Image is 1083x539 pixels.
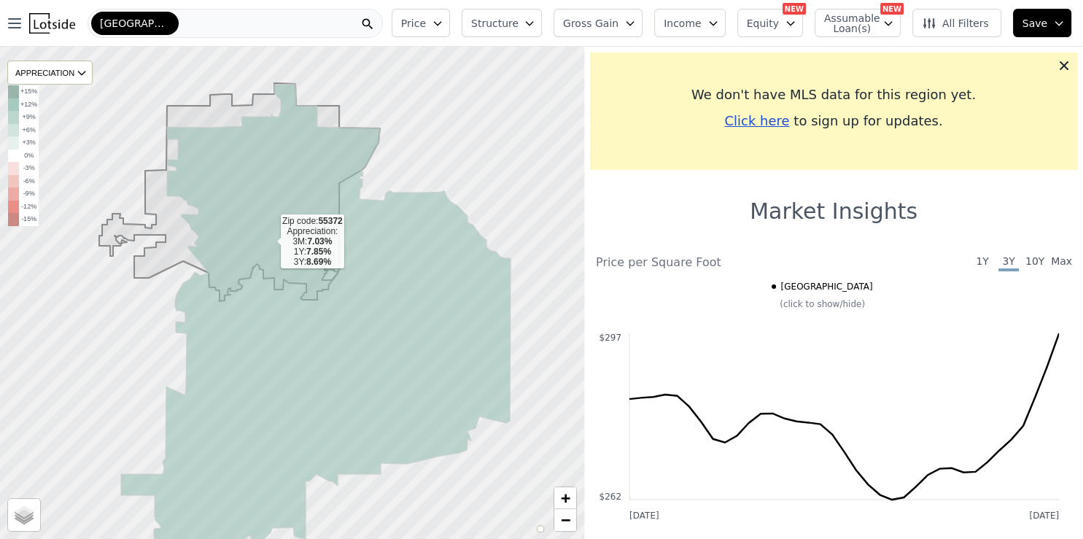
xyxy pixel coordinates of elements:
div: Price per Square Foot [596,254,834,271]
div: We don't have MLS data for this region yet. [602,85,1065,105]
button: Save [1013,9,1071,37]
span: Equity [747,16,779,31]
img: Lotside [29,13,75,34]
td: -9% [19,187,39,201]
span: Income [664,16,702,31]
span: Save [1022,16,1047,31]
button: Assumable Loan(s) [815,9,901,37]
div: to sign up for updates. [602,111,1065,131]
span: 3Y [998,254,1019,271]
button: Income [654,9,726,37]
div: (click to show/hide) [586,298,1059,310]
text: [DATE] [629,511,659,521]
td: +3% [19,136,39,150]
td: +9% [19,111,39,124]
span: [GEOGRAPHIC_DATA] [100,16,170,31]
td: -12% [19,201,39,214]
span: 1Y [972,254,993,271]
div: NEW [880,3,904,15]
span: 10Y [1025,254,1045,271]
h1: Market Insights [750,198,917,225]
a: Layers [8,499,40,531]
a: Zoom in [554,487,576,509]
td: -6% [19,175,39,188]
td: 0% [19,150,39,163]
text: $297 [599,333,621,343]
td: +12% [19,98,39,112]
a: Zoom out [554,509,576,531]
button: Gross Gain [554,9,643,37]
div: NEW [783,3,806,15]
button: All Filters [912,9,1001,37]
td: -15% [19,213,39,226]
button: Equity [737,9,803,37]
span: Max [1051,254,1071,271]
td: +6% [19,124,39,137]
span: All Filters [922,16,989,31]
button: Structure [462,9,542,37]
text: $262 [599,492,621,502]
button: Price [392,9,450,37]
text: [DATE] [1029,511,1059,521]
span: + [561,489,570,507]
div: APPRECIATION [7,61,93,85]
span: Price [401,16,426,31]
span: − [561,511,570,529]
td: -3% [19,162,39,175]
span: Structure [471,16,518,31]
span: [GEOGRAPHIC_DATA] [780,281,872,292]
td: +15% [19,85,39,98]
span: Gross Gain [563,16,618,31]
span: Assumable Loan(s) [824,13,871,34]
span: Click here [724,113,789,128]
